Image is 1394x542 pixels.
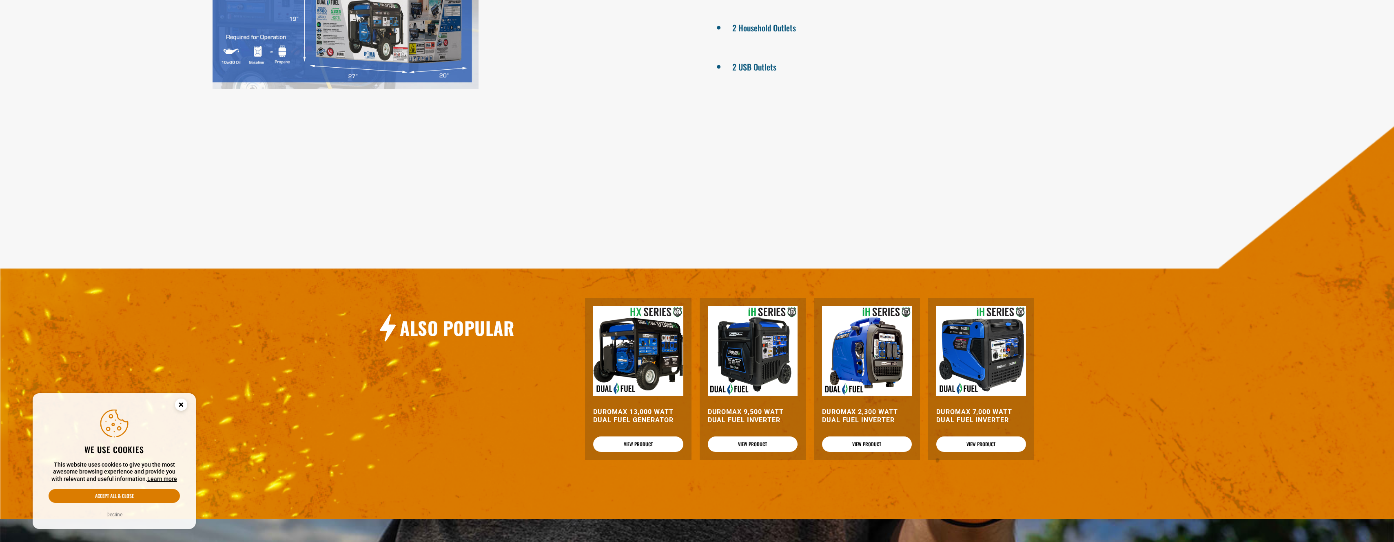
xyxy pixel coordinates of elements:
img: DuroMax 2,300 Watt Dual Fuel Inverter [822,306,912,396]
a: View Product [822,436,912,452]
button: Accept all & close [49,489,180,503]
a: DuroMax 7,000 Watt Dual Fuel Inverter [936,408,1026,424]
a: DuroMax 2,300 Watt Dual Fuel Inverter [822,408,912,424]
h2: Also Popular [400,316,514,339]
img: DuroMax 9,500 Watt Dual Fuel Inverter [708,306,798,396]
a: View Product [936,436,1026,452]
a: View Product [593,436,683,452]
p: This website uses cookies to give you the most awesome browsing experience and provide you with r... [49,461,180,483]
h2: We use cookies [49,444,180,455]
button: Decline [104,511,125,519]
li: 2 Household Outlets [732,20,1366,34]
img: DuroMax 7,000 Watt Dual Fuel Inverter [936,306,1026,396]
a: View Product [708,436,798,452]
a: Learn more [147,476,177,482]
a: DuroMax 13,000 Watt Dual Fuel Generator [593,408,683,424]
img: DuroMax 13,000 Watt Dual Fuel Generator [593,306,683,396]
li: 2 USB Outlets [732,59,1366,73]
a: DuroMax 9,500 Watt Dual Fuel Inverter [708,408,798,424]
aside: Cookie Consent [33,393,196,529]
